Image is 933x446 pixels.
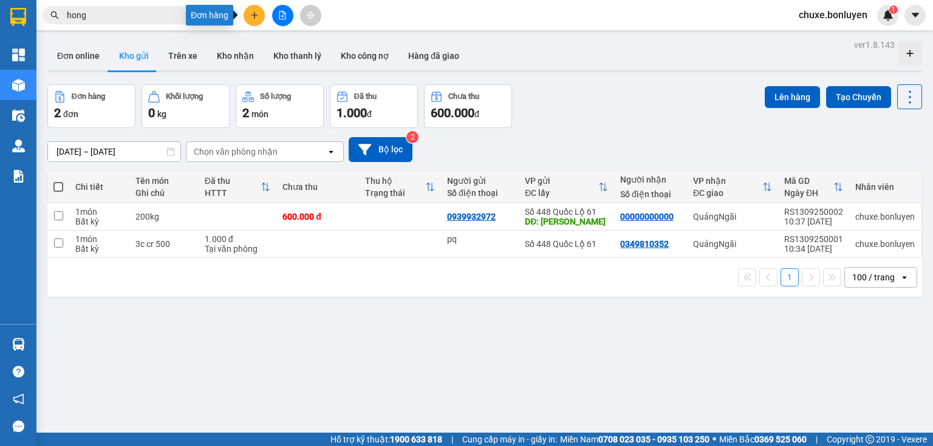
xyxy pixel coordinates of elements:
[48,142,180,161] input: Select a date range.
[525,188,598,198] div: ĐC lấy
[855,212,915,221] div: chuxe.bonluyen
[447,234,513,244] div: pq
[75,244,123,254] div: Bất kỳ
[109,41,159,70] button: Kho gửi
[754,434,807,444] strong: 0369 525 060
[598,434,709,444] strong: 0708 023 035 - 0935 103 250
[250,11,259,19] span: plus
[12,140,25,152] img: warehouse-icon
[166,92,203,101] div: Khối lượng
[784,188,833,198] div: Ngày ĐH
[620,239,669,249] div: 0349810352
[135,212,193,221] div: 200kg
[447,188,513,198] div: Số điện thoại
[75,217,123,226] div: Bất kỳ
[781,268,799,286] button: 1
[462,433,557,446] span: Cung cấp máy in - giấy in:
[331,41,398,70] button: Kho công nợ
[889,5,898,14] sup: 1
[47,41,109,70] button: Đơn online
[620,189,681,199] div: Số điện thoại
[75,234,123,244] div: 1 món
[525,176,598,186] div: VP gửi
[330,433,442,446] span: Hỗ trợ kỹ thuật:
[242,106,249,120] span: 2
[398,41,469,70] button: Hàng đã giao
[300,5,321,26] button: aim
[330,84,418,128] button: Đã thu1.000đ
[54,106,61,120] span: 2
[784,217,843,226] div: 10:37 [DATE]
[866,435,874,444] span: copyright
[306,11,315,19] span: aim
[693,188,762,198] div: ĐC giao
[13,421,24,432] span: message
[282,182,352,192] div: Chưa thu
[13,366,24,377] span: question-circle
[693,212,772,221] div: QuảngNgãi
[784,244,843,254] div: 10:34 [DATE]
[778,171,849,203] th: Toggle SortBy
[910,10,921,21] span: caret-down
[519,171,614,203] th: Toggle SortBy
[447,176,513,186] div: Người gửi
[693,176,762,186] div: VP nhận
[431,106,474,120] span: 600.000
[205,234,270,244] div: 1.000 đ
[354,92,377,101] div: Đã thu
[898,41,922,66] div: Tạo kho hàng mới
[135,176,193,186] div: Tên món
[47,84,135,128] button: Đơn hàng2đơn
[620,175,681,184] div: Người nhận
[349,137,412,162] button: Bộ lọc
[13,393,24,405] span: notification
[72,92,105,101] div: Đơn hàng
[687,171,778,203] th: Toggle SortBy
[390,434,442,444] strong: 1900 633 818
[448,92,479,101] div: Chưa thu
[713,437,716,442] span: ⚪️
[904,5,926,26] button: caret-down
[213,11,220,18] span: close-circle
[10,8,26,26] img: logo-vxr
[194,146,278,158] div: Chọn văn phòng nhận
[337,106,367,120] span: 1.000
[159,41,207,70] button: Trên xe
[260,92,291,101] div: Số lượng
[148,106,155,120] span: 0
[900,272,909,282] svg: open
[205,188,261,198] div: HTTT
[12,79,25,92] img: warehouse-icon
[620,212,674,221] div: 00000000000
[855,239,915,249] div: chuxe.bonluyen
[447,212,496,221] div: 0939932972
[406,131,419,143] sup: 2
[784,176,833,186] div: Mã GD
[12,338,25,351] img: warehouse-icon
[282,212,352,221] div: 600.000 đ
[135,239,193,249] div: 3c cr 500
[157,109,166,119] span: kg
[278,11,287,19] span: file-add
[63,109,78,119] span: đơn
[244,5,265,26] button: plus
[75,207,123,217] div: 1 món
[205,176,261,186] div: Đã thu
[367,109,372,119] span: đ
[264,41,331,70] button: Kho thanh lý
[213,10,220,21] span: close-circle
[272,5,293,26] button: file-add
[12,49,25,61] img: dashboard-icon
[765,86,820,108] button: Lên hàng
[207,41,264,70] button: Kho nhận
[789,7,877,22] span: chuxe.bonluyen
[67,8,210,22] input: Tìm tên, số ĐT hoặc mã đơn
[854,38,895,52] div: ver 1.8.143
[12,170,25,183] img: solution-icon
[474,109,479,119] span: đ
[424,84,512,128] button: Chưa thu600.000đ
[560,433,709,446] span: Miền Nam
[359,171,441,203] th: Toggle SortBy
[784,207,843,217] div: RS1309250002
[50,11,59,19] span: search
